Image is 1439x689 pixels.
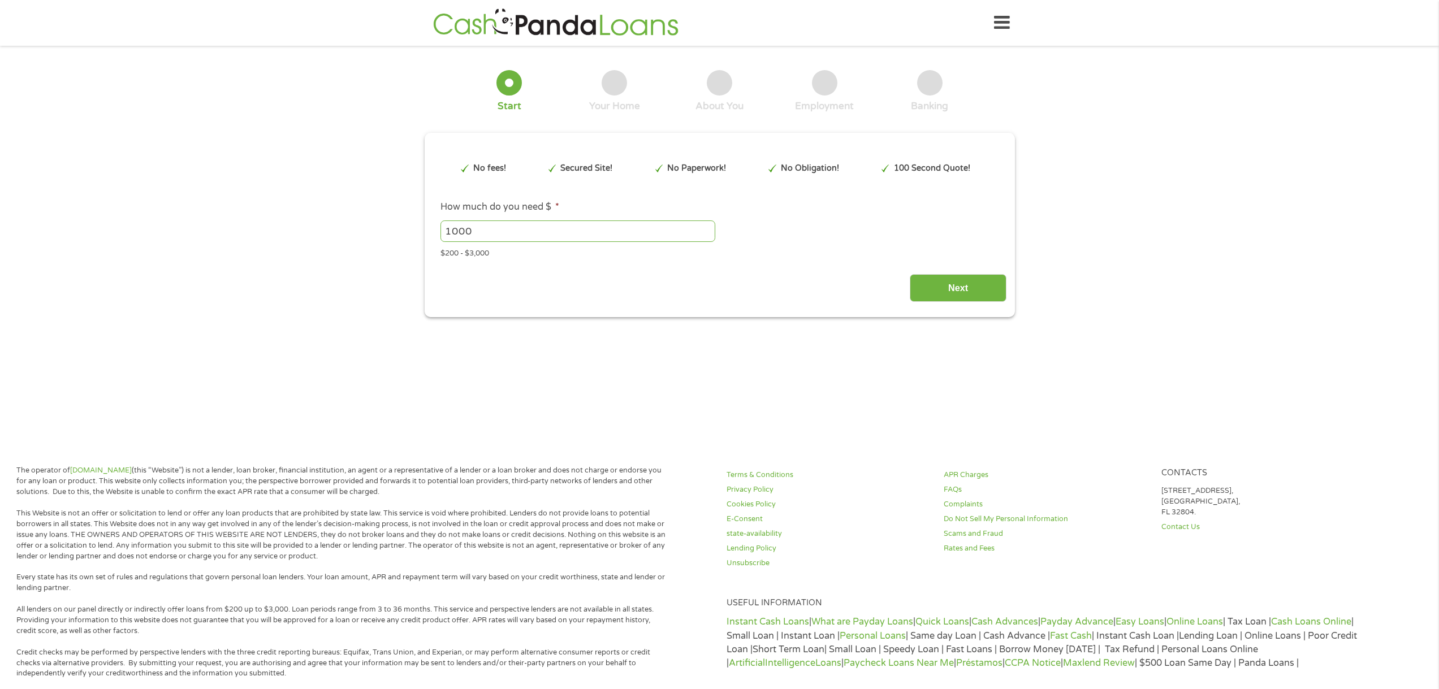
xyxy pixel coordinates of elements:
a: state-availability [727,528,930,539]
div: Your Home [589,100,640,112]
input: Next [910,274,1006,302]
p: No Paperwork! [667,162,726,175]
a: Online Loans [1166,616,1223,627]
p: Every state has its own set of rules and regulations that govern personal loan lenders. Your loan... [16,572,669,593]
a: Paycheck Loans Near Me [844,657,954,669]
p: All lenders on our panel directly or indirectly offer loans from $200 up to $3,000. Loan periods ... [16,604,669,636]
h4: Contacts [1161,468,1365,479]
div: Employment [795,100,854,112]
a: Intelligence [765,657,815,669]
p: [STREET_ADDRESS], [GEOGRAPHIC_DATA], FL 32804. [1161,486,1365,518]
a: Fast Cash [1050,630,1092,642]
div: Start [498,100,521,112]
img: GetLoanNow Logo [430,7,682,39]
a: Contact Us [1161,522,1365,532]
a: Personal Loans [840,630,906,642]
a: Cash Loans Online [1271,616,1351,627]
a: Maxlend Review [1063,657,1135,669]
a: Complaints [944,499,1147,510]
label: How much do you need $ [440,201,559,213]
a: Payday Advance [1040,616,1113,627]
a: Préstamos [956,657,1002,669]
p: Credit checks may be performed by perspective lenders with the three credit reporting bureaus: Eq... [16,647,669,679]
p: | | | | | | | Tax Loan | | Small Loan | Instant Loan | | Same day Loan | Cash Advance | | Instant... [727,615,1365,670]
a: FAQs [944,484,1147,495]
a: CCPA Notice [1005,657,1061,669]
p: Secured Site! [560,162,612,175]
a: Cookies Policy [727,499,930,510]
a: What are Payday Loans [811,616,913,627]
p: No Obligation! [781,162,839,175]
a: Unsubscribe [727,558,930,569]
a: Privacy Policy [727,484,930,495]
p: This Website is not an offer or solicitation to lend or offer any loan products that are prohibit... [16,508,669,561]
a: Scams and Fraud [944,528,1147,539]
p: 100 Second Quote! [894,162,970,175]
a: Easy Loans [1116,616,1164,627]
a: [DOMAIN_NAME] [70,466,132,475]
a: Do Not Sell My Personal Information [944,514,1147,525]
a: E-Consent [727,514,930,525]
a: Terms & Conditions [727,470,930,480]
a: Loans [815,657,841,669]
a: Quick Loans [915,616,969,627]
h4: Useful Information [727,598,1365,609]
div: Banking [911,100,948,112]
a: Cash Advances [971,616,1038,627]
a: Lending Policy [727,543,930,554]
p: The operator of (this “Website”) is not a lender, loan broker, financial institution, an agent or... [16,465,669,497]
p: No fees! [473,162,506,175]
a: Rates and Fees [944,543,1147,554]
a: Artificial [729,657,765,669]
a: Instant Cash Loans [727,616,809,627]
a: APR Charges [944,470,1147,480]
div: $200 - $3,000 [440,244,998,259]
div: About You [695,100,744,112]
